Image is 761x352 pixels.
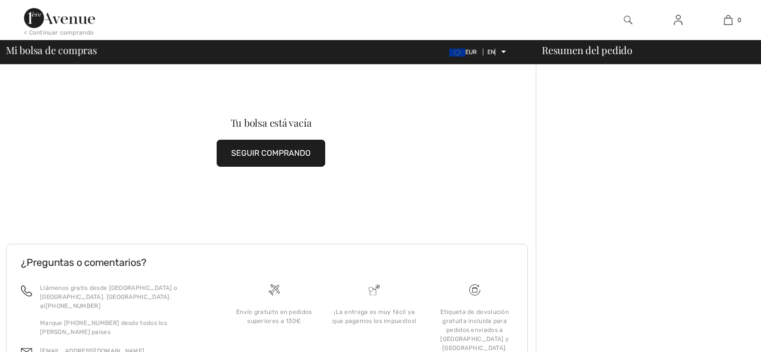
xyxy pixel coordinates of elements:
button: SEGUIR COMPRANDO [217,140,325,167]
img: Euro [449,49,465,57]
img: Mi bolso [724,14,732,26]
img: Mi información [674,14,682,26]
font: Mi bolsa de compras [6,43,97,57]
font: Envío gratuito en pedidos superiores a 130€ [236,308,312,324]
font: [PHONE_NUMBER] [46,302,101,309]
font: EN [487,49,495,56]
img: llamar [21,285,32,296]
img: buscar en el sitio web [624,14,632,26]
a: 0 [703,14,752,26]
font: EUR [465,49,477,56]
font: Resumen del pedido [542,43,632,57]
font: ¡La entrega es muy fácil ya que pagamos los impuestos! [332,308,416,324]
img: Envío gratuito en pedidos superiores a 130€ [269,284,280,295]
img: ¡La entrega es muy fácil ya que pagamos los impuestos! [369,284,380,295]
font: 0 [737,17,741,24]
img: Envío gratuito en pedidos superiores a 130€ [469,284,480,295]
a: Iniciar sesión [666,14,690,27]
font: ¿Preguntas o comentarios? [21,256,147,268]
font: < Continuar comprando [24,29,94,36]
font: Llámenos gratis desde [GEOGRAPHIC_DATA] o [GEOGRAPHIC_DATA]. [GEOGRAPHIC_DATA]. al [40,284,177,309]
font: Marque [PHONE_NUMBER] desde todos los [PERSON_NAME] países [40,319,167,335]
img: Avenida 1ère [24,8,95,28]
font: Tu bolsa está vacía [231,116,312,129]
font: SEGUIR COMPRANDO [231,148,311,158]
